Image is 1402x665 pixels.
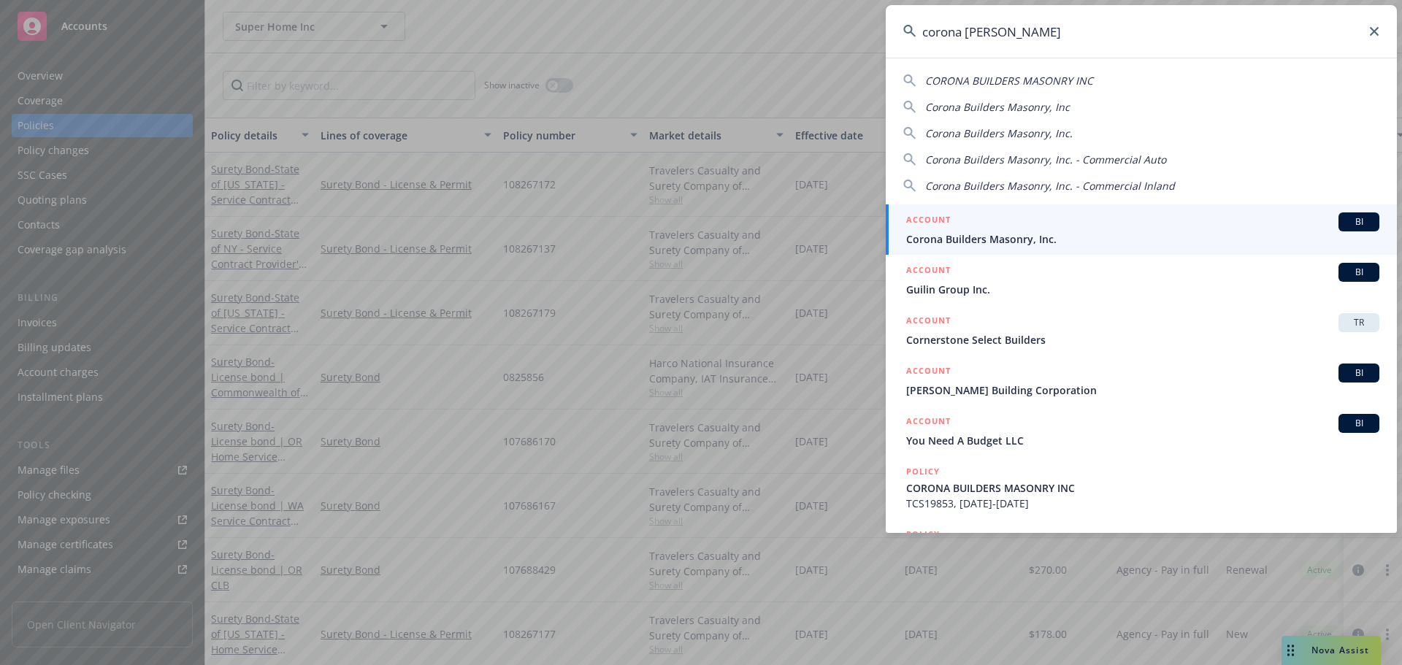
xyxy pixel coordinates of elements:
[925,74,1093,88] span: CORONA BUILDERS MASONRY INC
[886,406,1397,456] a: ACCOUNTBIYou Need A Budget LLC
[906,364,951,381] h5: ACCOUNT
[886,456,1397,519] a: POLICYCORONA BUILDERS MASONRY INCTCS19853, [DATE]-[DATE]
[886,519,1397,582] a: POLICY
[1344,366,1374,380] span: BI
[886,355,1397,406] a: ACCOUNTBI[PERSON_NAME] Building Corporation
[886,305,1397,355] a: ACCOUNTTRCornerstone Select Builders
[906,496,1379,511] span: TCS19853, [DATE]-[DATE]
[925,100,1070,114] span: Corona Builders Masonry, Inc
[906,263,951,280] h5: ACCOUNT
[906,414,951,431] h5: ACCOUNT
[906,480,1379,496] span: CORONA BUILDERS MASONRY INC
[886,255,1397,305] a: ACCOUNTBIGuilin Group Inc.
[906,527,940,542] h5: POLICY
[906,332,1379,347] span: Cornerstone Select Builders
[906,231,1379,247] span: Corona Builders Masonry, Inc.
[906,212,951,230] h5: ACCOUNT
[886,5,1397,58] input: Search...
[925,179,1175,193] span: Corona Builders Masonry, Inc. - Commercial Inland
[906,313,951,331] h5: ACCOUNT
[906,383,1379,398] span: [PERSON_NAME] Building Corporation
[906,464,940,479] h5: POLICY
[1344,266,1374,279] span: BI
[925,126,1073,140] span: Corona Builders Masonry, Inc.
[1344,316,1374,329] span: TR
[906,282,1379,297] span: Guilin Group Inc.
[925,153,1166,166] span: Corona Builders Masonry, Inc. - Commercial Auto
[906,433,1379,448] span: You Need A Budget LLC
[1344,215,1374,228] span: BI
[1344,417,1374,430] span: BI
[886,204,1397,255] a: ACCOUNTBICorona Builders Masonry, Inc.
